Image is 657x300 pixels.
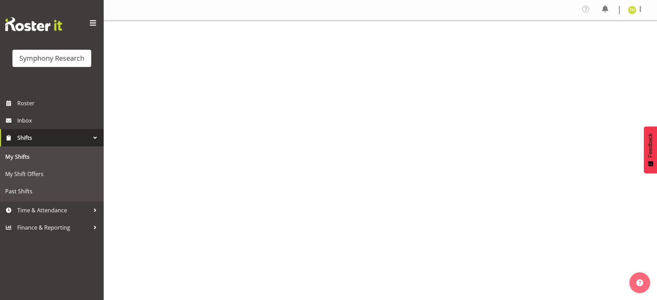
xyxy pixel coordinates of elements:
[17,98,100,108] span: Roster
[636,279,643,286] img: help-xxl-2.png
[19,53,84,64] div: Symphony Research
[5,152,98,162] span: My Shifts
[628,6,636,14] img: tristan-healley11868.jpg
[17,222,90,233] span: Finance & Reporting
[5,186,98,196] span: Past Shifts
[2,183,102,200] a: Past Shifts
[17,115,100,126] span: Inbox
[2,165,102,183] a: My Shift Offers
[644,126,657,173] button: Feedback - Show survey
[17,133,90,143] span: Shifts
[5,169,98,179] span: My Shift Offers
[5,17,62,31] img: Rosterit website logo
[2,148,102,165] a: My Shifts
[647,133,654,157] span: Feedback
[17,205,90,215] span: Time & Attendance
